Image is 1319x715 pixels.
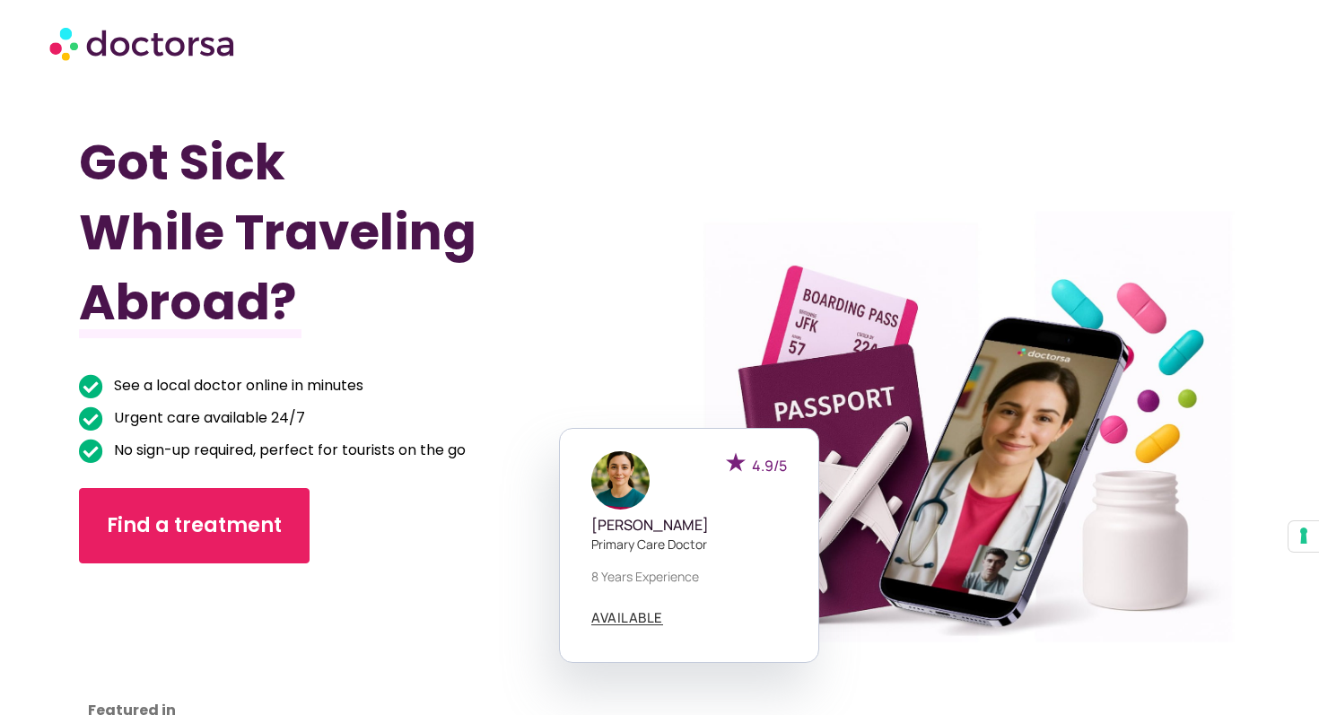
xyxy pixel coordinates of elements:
[109,405,305,431] span: Urgent care available 24/7
[591,611,663,625] a: AVAILABLE
[109,373,363,398] span: See a local doctor online in minutes
[1288,521,1319,552] button: Your consent preferences for tracking technologies
[79,127,572,337] h1: Got Sick While Traveling Abroad?
[752,456,787,475] span: 4.9/5
[591,567,787,586] p: 8 years experience
[109,438,466,463] span: No sign-up required, perfect for tourists on the go
[107,511,282,540] span: Find a treatment
[591,535,787,554] p: Primary care doctor
[79,488,310,563] a: Find a treatment
[591,517,787,534] h5: [PERSON_NAME]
